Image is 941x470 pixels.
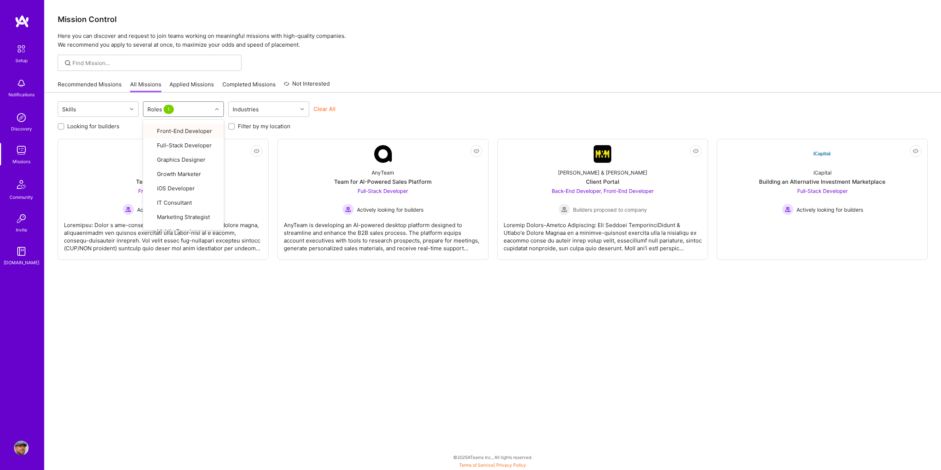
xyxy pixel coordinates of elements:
span: Full-Stack Developer [797,188,848,194]
div: Front-End Developer [147,127,219,136]
img: teamwork [14,143,29,158]
a: Not Interested [284,79,330,93]
div: Client Portal [586,178,619,186]
div: Loremipsu: Dolor s ame-conse ADI eli SE’d EI-tempori utla etdolore magna, aliquaenimadm ven quisn... [64,215,262,252]
a: Terms of Service [459,462,494,468]
div: Missions [12,158,31,165]
div: Community [10,193,33,201]
a: All Missions [130,80,161,93]
div: © 2025 ATeams Inc., All rights reserved. [44,448,941,466]
span: Builders proposed to company [573,206,647,214]
label: Filter by my location [238,122,290,130]
span: | [459,462,526,468]
div: Growth Marketer [147,170,219,179]
div: Team for MVP sprint [136,178,190,186]
i: icon EyeClosed [913,148,919,154]
i: icon EyeClosed [473,148,479,154]
span: Actively looking for builders [137,206,204,214]
a: Company Logo[URL]Team for MVP sprintFront-End Developer Actively looking for buildersActively loo... [64,145,262,254]
div: Loremip Dolors-Ametco Adipiscing: Eli Seddoei TemporinciDidunt & Utlabo'e Dolore Magnaa en a mini... [504,215,702,252]
img: bell [14,76,29,91]
div: Setup [15,57,28,64]
span: Back-End Developer, Front-End Developer [552,188,654,194]
label: Looking for builders [67,122,119,130]
i: icon Chevron [300,107,304,111]
div: AnyTeam is developing an AI-powered desktop platform designed to streamline and enhance the B2B s... [284,215,482,252]
img: Actively looking for builders [342,204,354,215]
img: Community [12,176,30,193]
div: Building an Alternative Investment Marketplace [759,178,885,186]
div: [DOMAIN_NAME] [4,259,39,266]
input: Find Mission... [72,59,236,67]
h3: Mission Control [58,15,928,24]
div: Roles [146,104,177,115]
div: iCapital [813,169,831,176]
img: Actively looking for builders [782,204,794,215]
span: Full-Stack Developer [358,188,408,194]
p: Here you can discover and request to join teams working on meaningful missions with high-quality ... [58,32,928,49]
img: Invite [14,211,29,226]
a: Completed Missions [222,80,276,93]
i: icon EyeClosed [693,148,699,154]
a: Company Logo[PERSON_NAME] & [PERSON_NAME]Client PortalBack-End Developer, Front-End Developer Bui... [504,145,702,254]
div: iOS Developer [147,184,219,193]
div: Invite [16,226,27,234]
button: Clear All [314,105,336,113]
div: Mobile Developer [147,227,219,236]
div: [PERSON_NAME] & [PERSON_NAME] [558,169,647,176]
span: Actively looking for builders [797,206,863,214]
img: discovery [14,110,29,125]
a: Company LogoAnyTeamTeam for AI-Powered Sales PlatformFull-Stack Developer Actively looking for bu... [284,145,482,254]
img: Company Logo [813,145,831,163]
img: logo [15,15,29,28]
a: User Avatar [12,441,31,455]
img: Company Logo [374,145,392,163]
div: Notifications [8,91,35,98]
a: Recommended Missions [58,80,122,93]
i: icon SearchGrey [64,59,72,67]
div: Marketing Strategist [147,213,219,222]
img: setup [14,41,29,57]
a: Privacy Policy [496,462,526,468]
div: Industries [231,104,261,115]
div: Discovery [11,125,32,133]
span: 1 [164,105,174,114]
img: Company Logo [594,145,611,163]
div: Graphics Designer [147,156,219,164]
div: Skills [60,104,78,115]
i: icon EyeClosed [254,148,260,154]
img: User Avatar [14,441,29,455]
span: Actively looking for builders [357,206,423,214]
img: Actively looking for builders [122,204,134,215]
div: AnyTeam [372,169,394,176]
img: Builders proposed to company [558,204,570,215]
a: Company LogoiCapitalBuilding an Alternative Investment MarketplaceFull-Stack Developer Actively l... [723,145,922,254]
i: icon Chevron [215,107,219,111]
div: Team for AI-Powered Sales Platform [334,178,432,186]
div: IT Consultant [147,199,219,207]
i: icon Chevron [130,107,133,111]
a: Applied Missions [169,80,214,93]
div: Full-Stack Developer [147,141,219,150]
img: guide book [14,244,29,259]
span: Front-End Developer [138,188,188,194]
